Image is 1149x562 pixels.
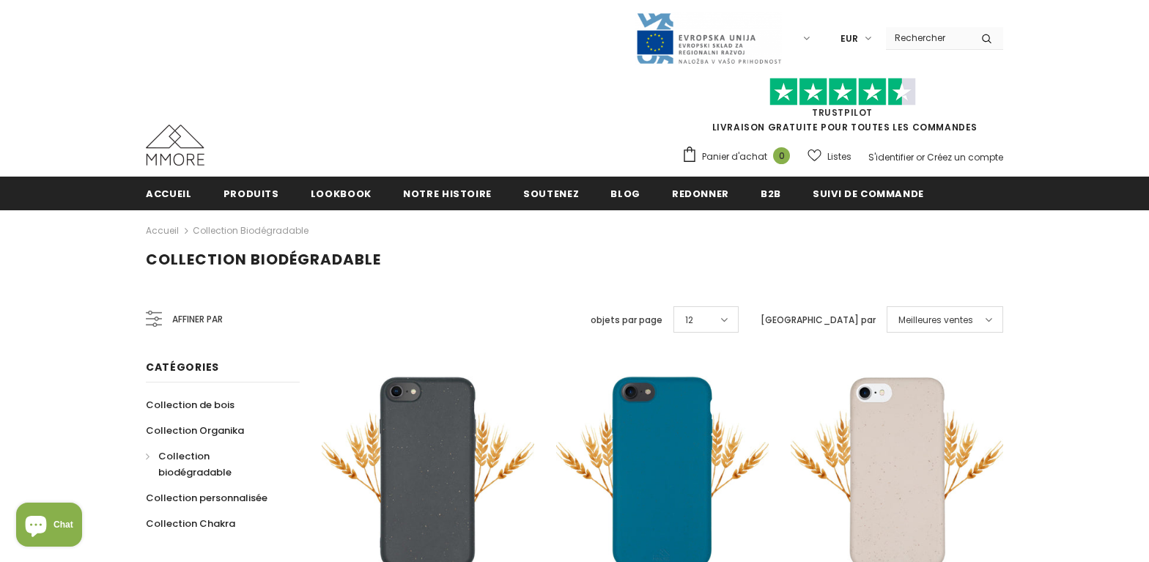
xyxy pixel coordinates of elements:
[146,517,235,530] span: Collection Chakra
[12,503,86,550] inbox-online-store-chat: Shopify online store chat
[146,360,219,374] span: Catégories
[808,144,851,169] a: Listes
[672,177,729,210] a: Redonner
[886,27,970,48] input: Search Site
[403,177,492,210] a: Notre histoire
[591,313,662,328] label: objets par page
[146,177,192,210] a: Accueil
[146,418,244,443] a: Collection Organika
[773,147,790,164] span: 0
[158,449,232,479] span: Collection biodégradable
[523,177,579,210] a: soutenez
[840,32,858,46] span: EUR
[223,187,279,201] span: Produits
[868,151,914,163] a: S'identifier
[916,151,925,163] span: or
[812,106,873,119] a: TrustPilot
[635,32,782,44] a: Javni Razpis
[146,249,381,270] span: Collection biodégradable
[146,392,234,418] a: Collection de bois
[523,187,579,201] span: soutenez
[761,187,781,201] span: B2B
[193,224,309,237] a: Collection biodégradable
[827,149,851,164] span: Listes
[223,177,279,210] a: Produits
[146,491,267,505] span: Collection personnalisée
[403,187,492,201] span: Notre histoire
[761,313,876,328] label: [GEOGRAPHIC_DATA] par
[681,84,1003,133] span: LIVRAISON GRATUITE POUR TOUTES LES COMMANDES
[146,125,204,166] img: Cas MMORE
[769,78,916,106] img: Faites confiance aux étoiles pilotes
[813,187,924,201] span: Suivi de commande
[672,187,729,201] span: Redonner
[146,398,234,412] span: Collection de bois
[311,177,372,210] a: Lookbook
[813,177,924,210] a: Suivi de commande
[761,177,781,210] a: B2B
[146,222,179,240] a: Accueil
[146,511,235,536] a: Collection Chakra
[311,187,372,201] span: Lookbook
[635,12,782,65] img: Javni Razpis
[146,424,244,437] span: Collection Organika
[146,485,267,511] a: Collection personnalisée
[610,187,640,201] span: Blog
[146,187,192,201] span: Accueil
[146,443,284,485] a: Collection biodégradable
[927,151,1003,163] a: Créez un compte
[702,149,767,164] span: Panier d'achat
[610,177,640,210] a: Blog
[898,313,973,328] span: Meilleures ventes
[681,146,797,168] a: Panier d'achat 0
[685,313,693,328] span: 12
[172,311,223,328] span: Affiner par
